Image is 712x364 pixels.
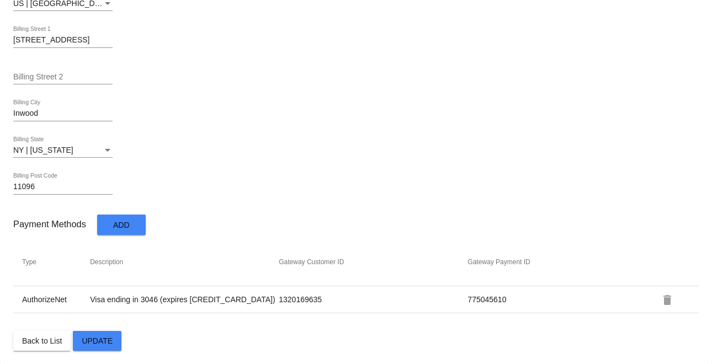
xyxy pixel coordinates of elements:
span: NY | [US_STATE] [13,146,73,154]
button: Update [73,331,121,351]
span: Back to List [22,336,62,345]
th: Description [89,258,278,266]
mat-select: Billing State [13,146,113,155]
h3: Payment Methods [13,219,86,229]
input: Billing Post Code [13,183,113,191]
span: Update [82,336,113,345]
input: Billing City [13,109,113,118]
th: Gateway Customer ID [278,258,467,266]
td: 1320169635 [278,295,467,304]
mat-icon: delete [661,293,674,307]
input: Billing Street 1 [13,36,113,45]
input: Billing Street 2 [13,73,113,82]
span: Add [113,221,130,229]
td: 775045610 [467,295,656,304]
button: Back to List [13,331,71,351]
td: AuthorizeNet [22,295,89,304]
th: Gateway Payment ID [467,258,656,266]
button: Add [97,215,146,235]
td: Visa ending in 3046 (expires [CREDIT_CARD_DATA]) [89,295,278,304]
th: Type [22,258,89,266]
